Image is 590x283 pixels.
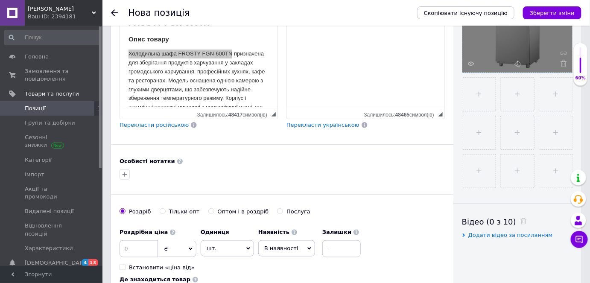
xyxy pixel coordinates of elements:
[120,158,175,164] b: Особисті нотатки
[129,208,151,216] div: Роздріб
[128,8,190,18] h1: Нова позиція
[573,43,588,86] div: 60% Якість заповнення
[111,9,118,16] div: Повернутися назад
[4,30,101,45] input: Пошук
[120,276,190,283] b: Де знаходиться товар
[25,222,79,237] span: Відновлення позицій
[322,229,351,235] b: Залишки
[28,5,92,13] span: Фуд Продакшин
[258,229,289,235] b: Наявність
[468,232,553,238] span: Додати відео за посиланням
[218,208,269,216] div: Оптом і в роздріб
[417,6,514,19] button: Скопіювати існуючу позицію
[169,208,200,216] div: Тільки опт
[25,90,79,98] span: Товари та послуги
[322,240,361,257] input: -
[201,229,229,235] b: Одиниця
[28,13,102,20] div: Ваш ID: 2394181
[120,240,158,257] input: 0
[25,259,88,267] span: [DEMOGRAPHIC_DATA]
[272,112,276,117] span: Потягніть для зміни розмірів
[25,207,74,215] span: Видалені позиції
[164,245,168,252] span: ₴
[120,122,189,128] span: Перекласти російською
[286,208,310,216] div: Послуга
[438,112,443,117] span: Потягніть для зміни розмірів
[82,259,88,266] span: 4
[25,171,44,178] span: Імпорт
[574,75,587,81] div: 60%
[523,6,581,19] button: Зберегти зміни
[395,112,409,118] span: 48465
[88,259,98,266] span: 13
[228,112,242,118] span: 48417
[9,35,49,43] strong: Опис товару
[25,105,46,112] span: Позиції
[25,156,52,164] span: Категорії
[25,134,79,149] span: Сезонні знижки
[424,10,508,16] span: Скопіювати існуючу позицію
[25,67,79,83] span: Замовлення та повідомлення
[25,53,49,61] span: Головна
[201,240,254,257] span: шт.
[197,110,272,118] div: Кiлькiсть символiв
[9,9,140,28] strong: ШАФА КУХОННА ХОЛОДИЛЬНА FROSTY FGN-600TN
[286,122,359,128] span: Перекласти українською
[462,217,516,226] span: Відео (0 з 10)
[25,245,73,252] span: Характеристики
[129,264,195,271] div: Встановити «ціна від»
[364,110,438,118] div: Кiлькiсть символiв
[120,229,168,235] b: Роздрібна ціна
[571,231,588,248] button: Чат з покупцем
[25,185,79,201] span: Акції та промокоди
[264,245,298,251] span: В наявності
[9,50,149,129] p: Холодильна шафа FROSTY FGN-600TN призначена для зберігання продуктів харчування у закладах громад...
[25,119,75,127] span: Групи та добірки
[530,10,575,16] i: Зберегти зміни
